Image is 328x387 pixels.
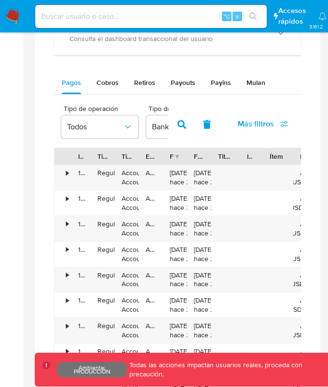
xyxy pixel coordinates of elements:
span: Accesos rápidos [278,6,309,26]
input: Buscar usuario o caso... [35,10,267,23]
span: ⌥ [223,12,230,21]
a: Notificaciones [318,12,327,20]
button: search-icon [243,10,263,23]
span: s [236,12,239,21]
span: 3.161.2 [309,23,323,30]
p: Ambiente: PRODUCCIÓN [61,366,123,373]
